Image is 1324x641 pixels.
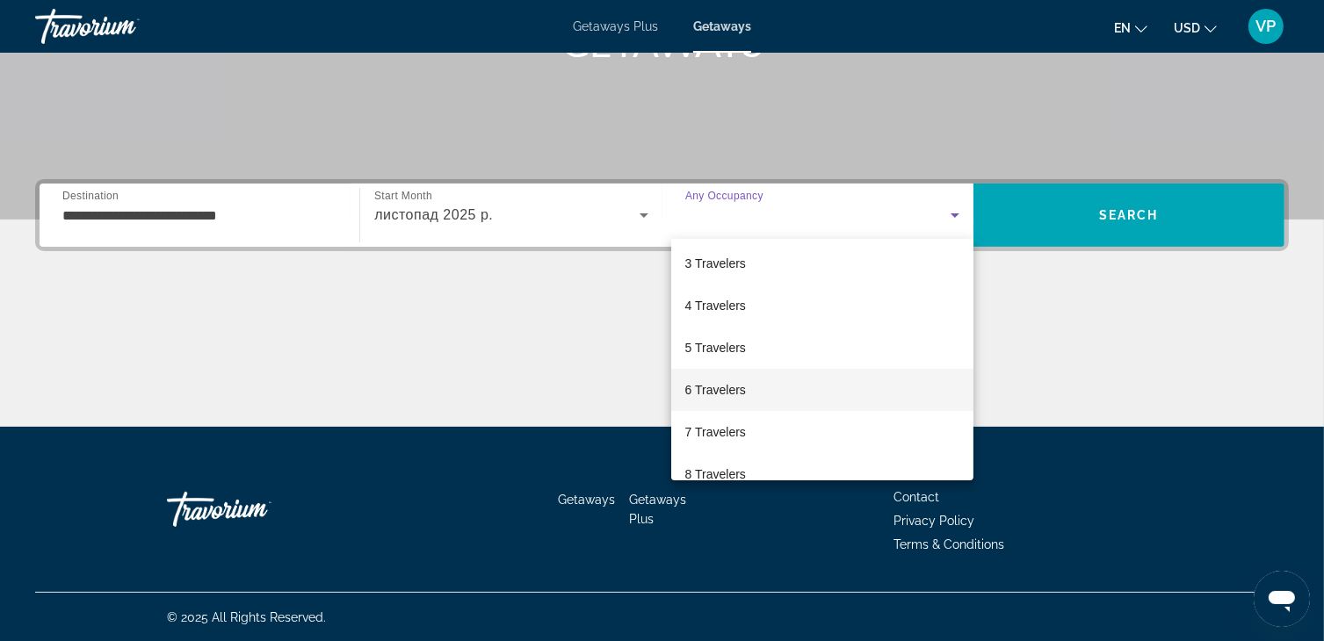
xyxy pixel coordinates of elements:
[685,337,746,358] span: 5 Travelers
[685,379,746,400] span: 6 Travelers
[685,464,746,485] span: 8 Travelers
[685,421,746,443] span: 7 Travelers
[1254,571,1310,627] iframe: Кнопка для запуску вікна повідомлень
[685,295,746,316] span: 4 Travelers
[685,253,746,274] span: 3 Travelers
